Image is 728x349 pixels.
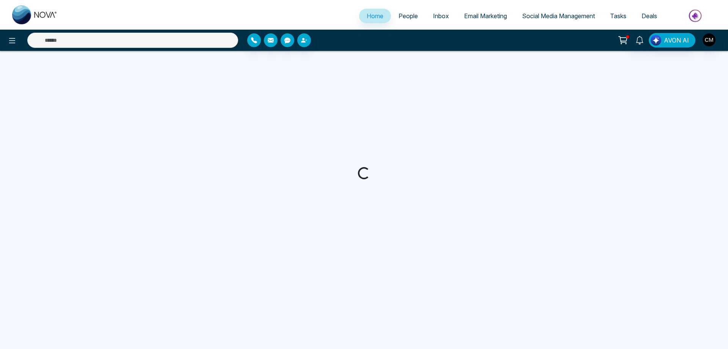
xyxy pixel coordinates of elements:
a: Email Marketing [457,9,515,23]
span: People [399,12,418,20]
span: Home [367,12,383,20]
a: Social Media Management [515,9,602,23]
img: Nova CRM Logo [12,5,58,24]
a: Inbox [425,9,457,23]
img: Lead Flow [651,35,661,46]
a: Tasks [602,9,634,23]
span: AVON AI [664,36,689,45]
button: AVON AI [649,33,695,47]
span: Deals [642,12,657,20]
a: People [391,9,425,23]
span: Inbox [433,12,449,20]
a: Deals [634,9,665,23]
span: Email Marketing [464,12,507,20]
span: Tasks [610,12,626,20]
img: Market-place.gif [668,7,723,24]
img: User Avatar [703,33,715,46]
span: Social Media Management [522,12,595,20]
a: Home [359,9,391,23]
